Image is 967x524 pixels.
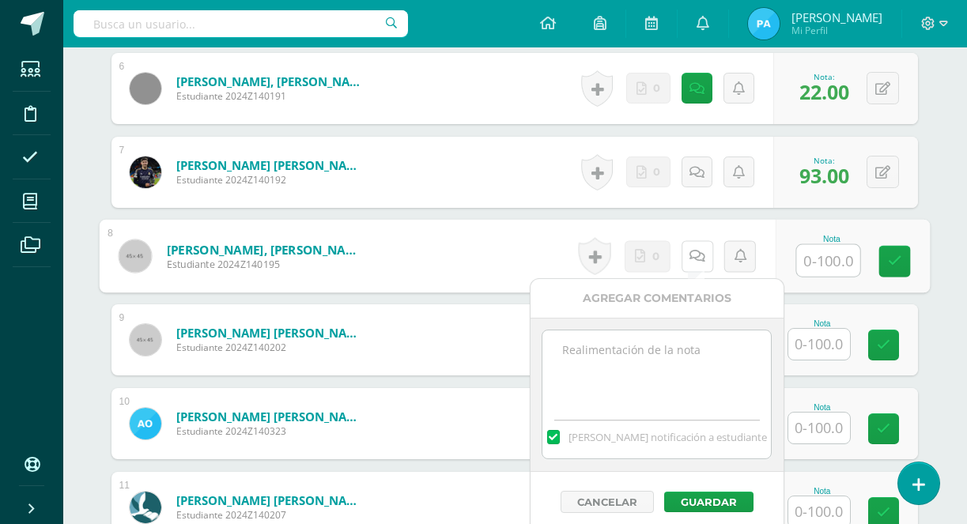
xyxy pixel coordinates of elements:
a: [PERSON_NAME] [PERSON_NAME] [176,157,366,173]
button: Cancelar [561,491,654,513]
span: Estudiante 2024Z140202 [176,341,366,354]
button: Guardar [664,492,754,512]
span: Estudiante 2024Z140323 [176,424,366,438]
img: cf927202a46a389a0fd1f56cbe7481d1.png [130,73,161,104]
span: 0 [652,241,659,271]
span: Mi Perfil [791,24,882,37]
span: Estudiante 2024Z140207 [176,508,366,522]
span: Estudiante 2024Z140192 [176,173,366,187]
input: 0-100.0 [796,245,859,277]
div: Nota [788,319,857,328]
img: a65422c92628302c9dd10201bcb39319.png [130,156,161,188]
div: Nota [788,403,857,412]
span: 0 [653,74,660,103]
span: 93.00 [799,162,849,189]
img: 45x45 [130,324,161,356]
a: [PERSON_NAME], [PERSON_NAME] [166,241,361,258]
div: Nota: [799,71,849,82]
a: [PERSON_NAME] [PERSON_NAME] [176,492,366,508]
a: [PERSON_NAME] [PERSON_NAME] [176,325,366,341]
span: [PERSON_NAME] [791,9,882,25]
div: Nota: [799,155,849,166]
img: 248f166936aa745f4e9ea0f85672dece.png [130,492,161,523]
img: 0f995d38a2ac4800dac857d5b8ee16be.png [748,8,780,40]
span: Estudiante 2024Z140191 [176,89,366,103]
a: [PERSON_NAME], [PERSON_NAME] [176,74,366,89]
span: Estudiante 2024Z140195 [166,258,361,272]
span: [PERSON_NAME] notificación a estudiante [568,430,767,444]
img: 55b5801d0bca283f1e04662f660ecebc.png [130,408,161,439]
input: 0-100.0 [788,329,850,360]
input: 0-100.0 [788,413,850,443]
img: 45x45 [119,239,151,272]
input: Busca un usuario... [74,10,408,37]
div: Nota [788,487,857,496]
span: 22.00 [799,78,849,105]
span: 0 [653,157,660,187]
div: Agregar Comentarios [531,279,784,318]
div: Nota [795,235,867,243]
a: [PERSON_NAME] [PERSON_NAME] [176,409,366,424]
